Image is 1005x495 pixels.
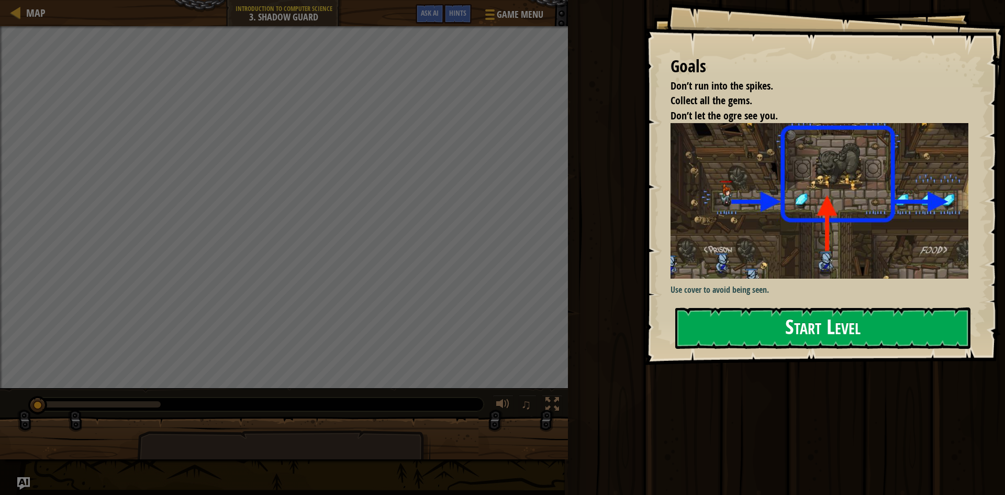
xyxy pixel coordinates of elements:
li: Collect all the gems. [657,93,966,108]
button: ♫ [519,395,537,416]
button: Toggle fullscreen [542,395,563,416]
a: Map [21,6,46,20]
button: Adjust volume [493,395,513,416]
button: Ask AI [416,4,444,24]
span: Don’t let the ogre see you. [671,108,778,123]
span: Game Menu [497,8,543,21]
span: Map [26,6,46,20]
p: Use cover to avoid being seen. [671,284,976,296]
span: Don’t run into the spikes. [671,79,773,93]
span: ♫ [521,397,531,412]
button: Ask AI [17,477,30,490]
li: Don’t let the ogre see you. [657,108,966,124]
span: Collect all the gems. [671,93,752,107]
button: Start Level [675,307,970,349]
li: Don’t run into the spikes. [657,79,966,94]
span: Ask AI [421,8,439,18]
div: Goals [671,54,968,79]
button: Game Menu [477,4,550,29]
img: Shadow guard [671,123,976,279]
span: Hints [449,8,466,18]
